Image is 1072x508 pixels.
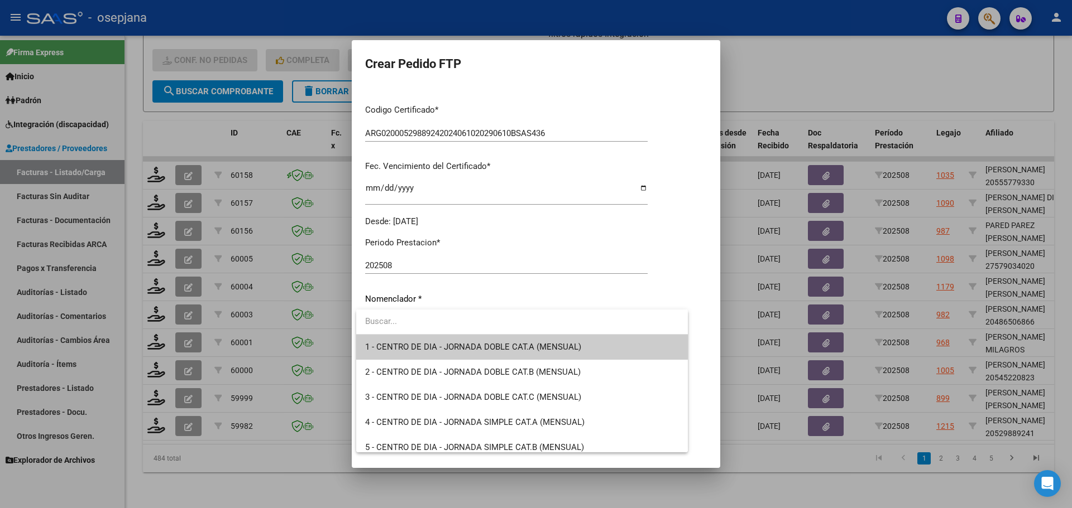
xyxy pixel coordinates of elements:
div: Open Intercom Messenger [1034,470,1061,497]
span: 1 - CENTRO DE DIA - JORNADA DOBLE CAT.A (MENSUAL) [365,342,581,352]
span: 3 - CENTRO DE DIA - JORNADA DOBLE CAT.C (MENSUAL) [365,392,581,402]
span: 2 - CENTRO DE DIA - JORNADA DOBLE CAT.B (MENSUAL) [365,367,581,377]
span: 4 - CENTRO DE DIA - JORNADA SIMPLE CAT.A (MENSUAL) [365,417,585,427]
input: dropdown search [356,309,688,334]
span: 5 - CENTRO DE DIA - JORNADA SIMPLE CAT.B (MENSUAL) [365,442,584,452]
